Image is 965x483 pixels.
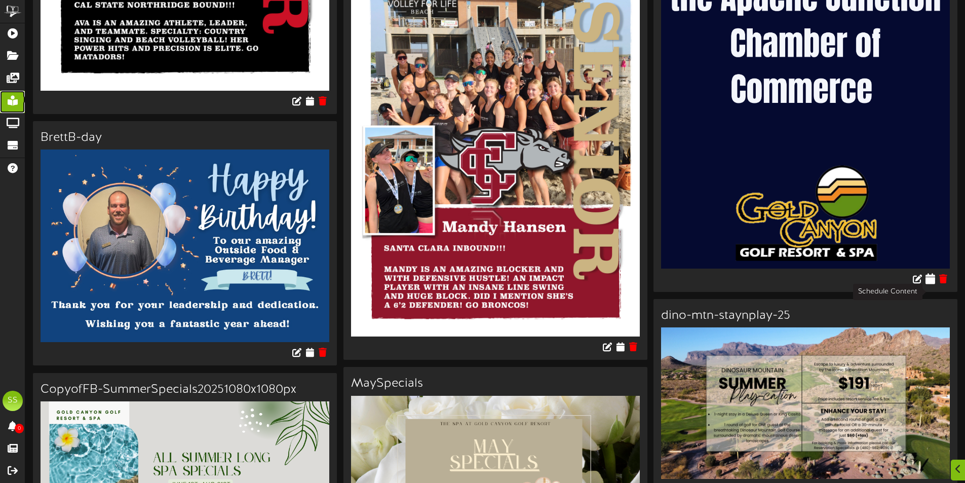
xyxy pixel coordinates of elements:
[3,391,23,411] div: SS
[41,383,329,396] h3: CopyofFB-SummerSpecials20251080x1080px
[15,424,24,433] span: 0
[661,327,950,478] img: 996c2376-d0fe-4d20-9ae5-346d2a5a8ccb.png
[41,150,329,342] img: 866a6216-3947-4bb9-9ea8-d8034130343a.jpg
[661,309,950,322] h3: dino-mtn-staynplay-25
[41,131,329,144] h3: BrettB-day
[351,377,640,390] h3: MaySpecials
